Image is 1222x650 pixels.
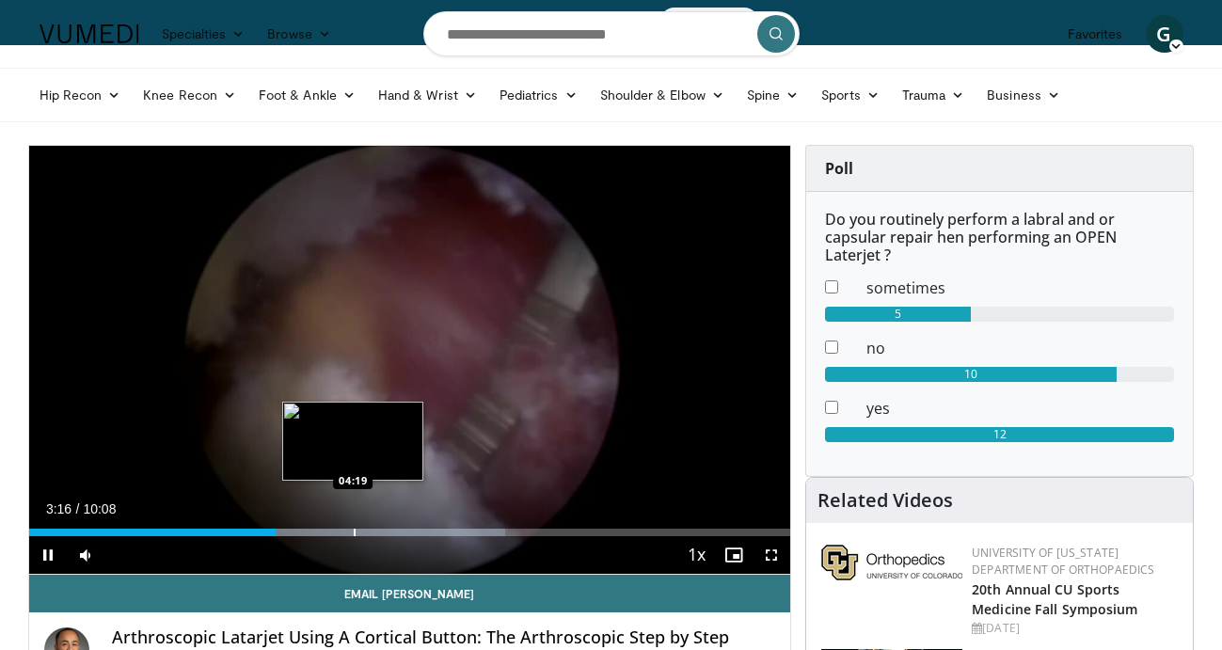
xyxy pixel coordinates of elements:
div: [DATE] [972,620,1178,637]
a: 20th Annual CU Sports Medicine Fall Symposium [972,580,1137,618]
h6: Do you routinely perform a labral and or capsular repair hen performing an OPEN Laterjet ? [825,211,1174,265]
video-js: Video Player [29,146,791,575]
div: 10 [825,367,1116,382]
img: image.jpeg [282,402,423,481]
button: Pause [29,536,67,574]
dd: no [852,337,1188,359]
a: Business [976,76,1071,114]
button: Enable picture-in-picture mode [715,536,753,574]
dd: yes [852,397,1188,420]
dd: sometimes [852,277,1188,299]
a: Trauma [891,76,976,114]
a: Sports [810,76,891,114]
img: VuMedi Logo [40,24,139,43]
a: Foot & Ankle [247,76,367,114]
button: Mute [67,536,104,574]
input: Search topics, interventions [423,11,800,56]
a: Spine [736,76,810,114]
span: / [76,501,80,516]
img: 355603a8-37da-49b6-856f-e00d7e9307d3.png.150x105_q85_autocrop_double_scale_upscale_version-0.2.png [821,545,962,580]
a: Knee Recon [132,76,247,114]
a: Hand & Wrist [367,76,488,114]
a: G [1146,15,1183,53]
a: University of [US_STATE] Department of Orthopaedics [972,545,1154,578]
a: Pediatrics [488,76,589,114]
div: Progress Bar [29,529,791,536]
a: Browse [256,15,342,53]
span: 3:16 [46,501,71,516]
div: 12 [825,427,1174,442]
a: Shoulder & Elbow [589,76,736,114]
div: 5 [825,307,971,322]
span: 10:08 [83,501,116,516]
a: Specialties [151,15,257,53]
strong: Poll [825,158,853,179]
a: Email [PERSON_NAME] [29,575,791,612]
button: Playback Rate [677,536,715,574]
button: Fullscreen [753,536,790,574]
h4: Arthroscopic Latarjet Using A Cortical Button: The Arthroscopic Step by Step [112,627,776,648]
a: Hip Recon [28,76,133,114]
a: Favorites [1056,15,1135,53]
h4: Related Videos [817,489,953,512]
